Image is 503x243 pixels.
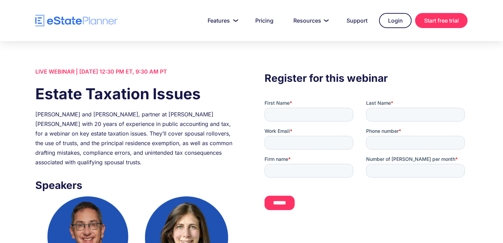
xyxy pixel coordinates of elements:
[35,67,238,76] div: LIVE WEBINAR | [DATE] 12:30 PM ET, 9:30 AM PT
[247,14,282,27] a: Pricing
[35,15,118,27] a: home
[35,83,238,104] h1: Estate Taxation Issues
[35,177,238,193] h3: Speakers
[265,100,468,216] iframe: Form 0
[35,110,238,167] div: [PERSON_NAME] and [PERSON_NAME], partner at [PERSON_NAME] [PERSON_NAME] with 20 years of experien...
[415,13,468,28] a: Start free trial
[265,70,468,86] h3: Register for this webinar
[379,13,412,28] a: Login
[285,14,335,27] a: Resources
[338,14,376,27] a: Support
[199,14,244,27] a: Features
